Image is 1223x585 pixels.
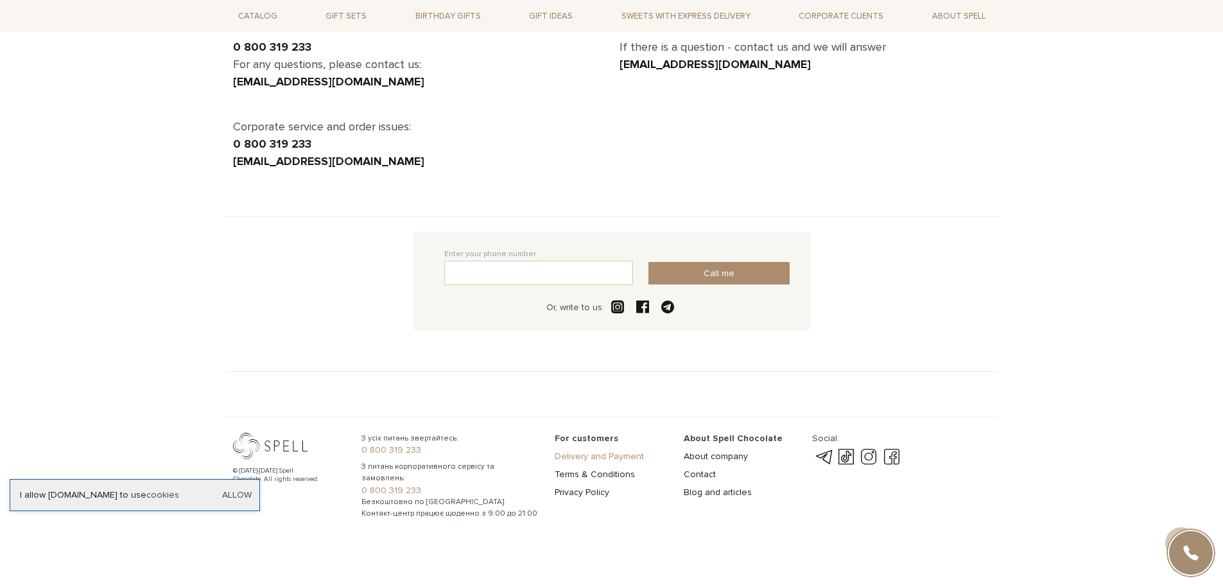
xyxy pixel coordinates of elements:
[812,433,902,444] div: Social:
[927,6,991,26] span: About Spell
[361,485,539,496] a: 0 800 319 233
[546,302,604,313] div: Or, write to us:
[524,6,578,26] span: Gift ideas
[616,5,756,27] a: Sweets with express delivery
[361,461,539,484] span: З питань корпоративного сервісу та замовлень:
[555,451,644,462] a: Delivery and Payment
[361,508,539,520] span: Контакт-центр працює щоденно з 9:00 до 21:00
[555,469,635,480] a: Terms & Conditions
[233,137,311,151] a: 0 800 319 233
[320,6,372,26] span: Gift sets
[858,450,880,465] a: instagram
[684,487,752,498] a: Blog and articles
[410,6,486,26] span: Birthday gifts
[555,487,609,498] a: Privacy Policy
[361,433,539,444] span: З усіх питань звертайтесь:
[225,39,612,170] div: For any questions, please contact us: Corporate service and order issues:
[684,433,783,444] span: About Spell Chocolate
[146,489,179,500] a: cookies
[648,262,790,284] button: Call me
[233,40,311,54] a: 0 800 319 233
[684,469,716,480] a: Contact
[812,450,834,465] a: telegram
[10,489,259,501] div: I allow [DOMAIN_NAME] to use
[233,74,424,89] a: [EMAIL_ADDRESS][DOMAIN_NAME]
[361,496,539,508] span: Безкоштовно по [GEOGRAPHIC_DATA]
[620,57,811,71] a: [EMAIL_ADDRESS][DOMAIN_NAME]
[444,249,536,260] label: Enter your phone number
[233,154,424,168] a: [EMAIL_ADDRESS][DOMAIN_NAME]
[612,39,998,170] div: If there is a question - contact us and we will answer
[222,489,252,501] a: Allow
[361,444,539,456] a: 0 800 319 233
[233,6,282,26] span: Catalog
[233,467,320,484] div: © [DATE]-[DATE] Spell Chocolate. All rights reserved.
[684,451,748,462] a: About company
[835,450,857,465] a: tik-tok
[881,450,903,465] a: facebook
[794,5,889,27] a: Corporate clients
[555,433,618,444] span: For customers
